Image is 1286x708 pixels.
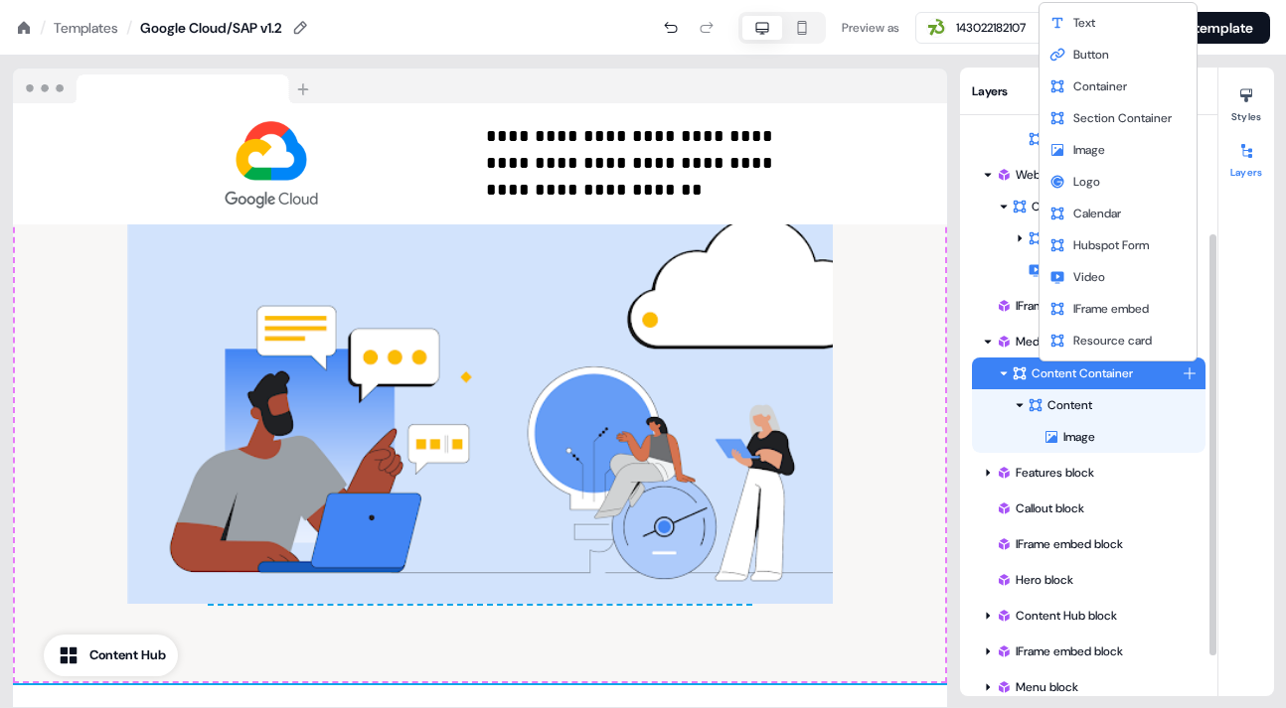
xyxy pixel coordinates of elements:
span: Container [1073,78,1127,94]
span: Video [1073,269,1105,285]
span: Section Container [1073,110,1172,126]
span: Image [1073,142,1105,158]
span: Calendar [1073,206,1121,221]
span: Resource card [1073,333,1152,349]
span: Button [1073,47,1109,63]
span: Logo [1073,174,1100,190]
span: Hubspot Form [1073,237,1149,253]
span: IFrame embed [1073,301,1149,317]
span: Text [1073,15,1095,31]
